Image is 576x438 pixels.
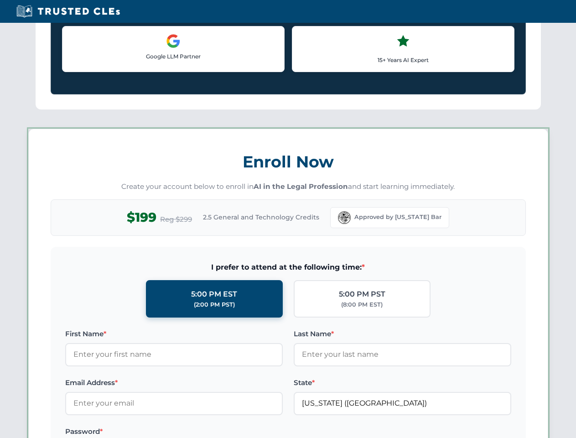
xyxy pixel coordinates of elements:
h3: Enroll Now [51,147,526,176]
input: Enter your last name [294,343,511,366]
span: 2.5 General and Technology Credits [203,212,319,222]
input: Enter your first name [65,343,283,366]
strong: AI in the Legal Profession [254,182,348,191]
label: Last Name [294,328,511,339]
div: 5:00 PM PST [339,288,385,300]
input: Enter your email [65,392,283,415]
label: State [294,377,511,388]
label: First Name [65,328,283,339]
div: 5:00 PM EST [191,288,237,300]
label: Password [65,426,283,437]
span: $199 [127,207,156,228]
img: Trusted CLEs [14,5,123,18]
p: Google LLM Partner [70,52,277,61]
div: (2:00 PM PST) [194,300,235,309]
div: (8:00 PM EST) [341,300,383,309]
p: Create your account below to enroll in and start learning immediately. [51,182,526,192]
input: Florida (FL) [294,392,511,415]
span: Reg $299 [160,214,192,225]
p: 15+ Years AI Expert [300,56,507,64]
img: Florida Bar [338,211,351,224]
span: Approved by [US_STATE] Bar [354,213,441,222]
span: I prefer to attend at the following time: [65,261,511,273]
label: Email Address [65,377,283,388]
img: Google [166,34,181,48]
